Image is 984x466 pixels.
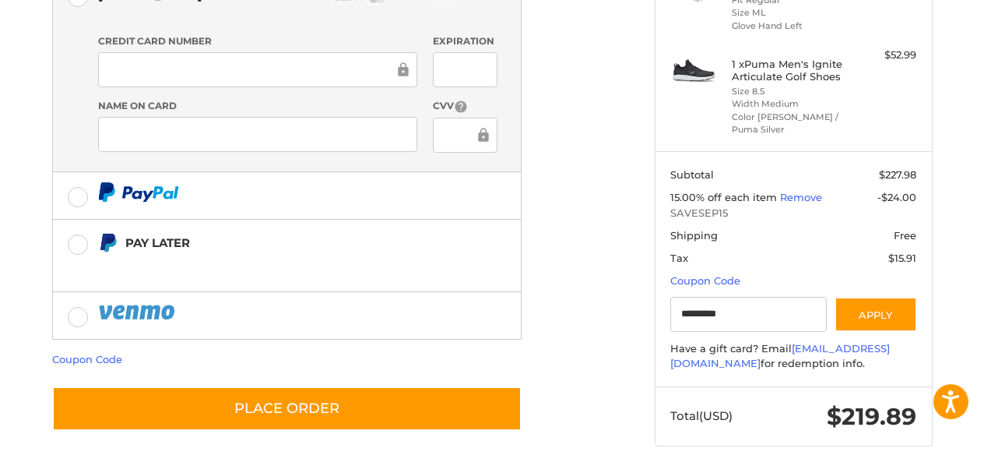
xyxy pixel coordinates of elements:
[670,341,916,372] div: Have a gift card? Email for redemption info.
[827,402,916,431] span: $219.89
[98,233,118,252] img: Pay Later icon
[879,168,916,181] span: $227.98
[98,182,179,202] img: PayPal icon
[98,99,417,113] label: Name on Card
[855,48,916,63] div: $52.99
[98,34,417,48] label: Credit Card Number
[732,111,851,136] li: Color [PERSON_NAME] / Puma Silver
[732,19,851,33] li: Glove Hand Left
[835,297,917,332] button: Apply
[98,302,177,322] img: PayPal icon
[888,252,916,264] span: $15.91
[670,297,827,332] input: Gift Certificate or Coupon Code
[433,34,497,48] label: Expiration
[433,99,497,114] label: CVV
[877,191,916,203] span: -$24.00
[670,229,718,242] span: Shipping
[732,58,851,83] h4: 1 x Puma Men's Ignite Articulate Golf Shoes
[732,97,851,111] li: Width Medium
[125,230,423,256] div: Pay Later
[670,168,714,181] span: Subtotal
[894,229,916,242] span: Free
[732,6,851,19] li: Size ML
[52,353,122,365] a: Coupon Code
[780,191,822,203] a: Remove
[732,85,851,98] li: Size 8.5
[98,259,423,273] iframe: PayPal Message 2
[670,274,740,287] a: Coupon Code
[670,206,916,221] span: SAVESEP15
[670,408,733,423] span: Total (USD)
[670,191,780,203] span: 15.00% off each item
[670,252,688,264] span: Tax
[52,387,522,431] button: Place Order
